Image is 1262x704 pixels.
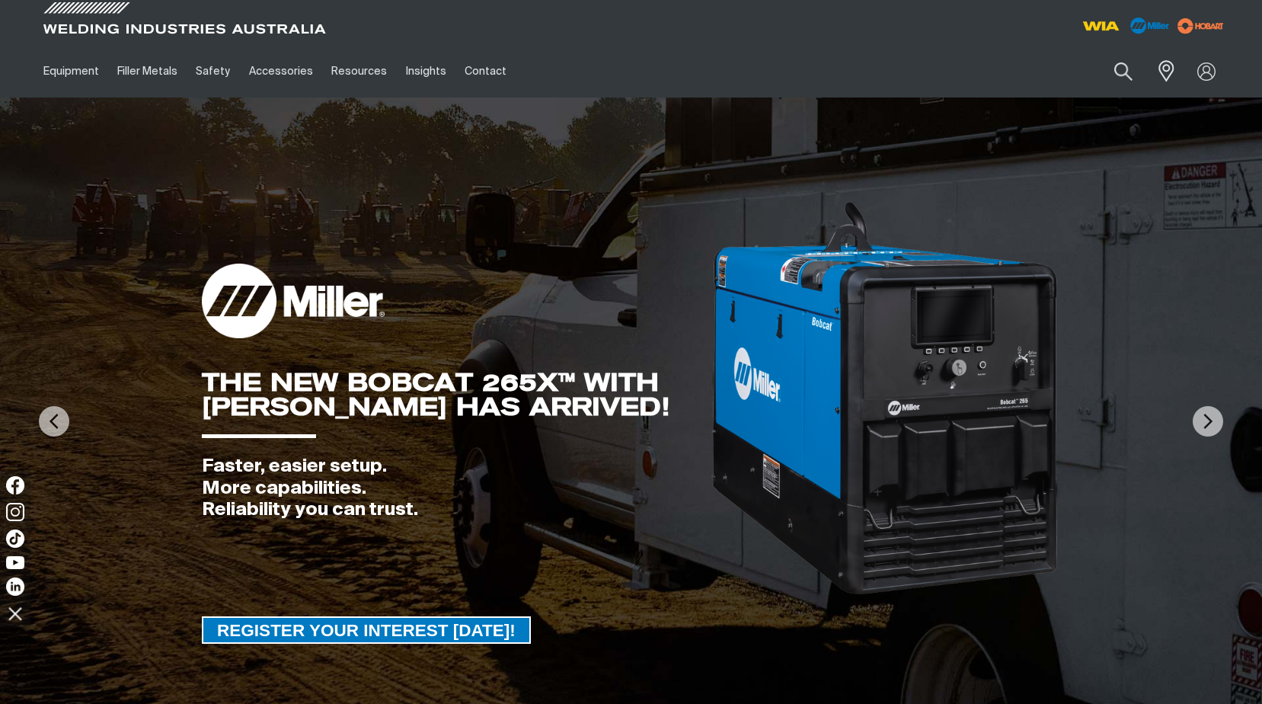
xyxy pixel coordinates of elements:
[1173,14,1228,37] img: miller
[322,45,396,98] a: Resources
[1193,406,1223,437] img: NextArrow
[202,616,531,644] a: REGISTER YOUR INTEREST TODAY!
[6,503,24,521] img: Instagram
[6,476,24,494] img: Facebook
[396,45,455,98] a: Insights
[108,45,187,98] a: Filler Metals
[6,530,24,548] img: TikTok
[1078,53,1149,89] input: Product name or item number...
[34,45,930,98] nav: Main
[203,616,529,644] span: REGISTER YOUR INTEREST [DATE]!
[6,556,24,569] img: YouTube
[455,45,516,98] a: Contact
[6,578,24,596] img: LinkedIn
[39,406,69,437] img: PrevArrow
[187,45,239,98] a: Safety
[202,456,710,521] div: Faster, easier setup. More capabilities. Reliability you can trust.
[240,45,322,98] a: Accessories
[202,370,710,419] div: THE NEW BOBCAT 265X™ WITH [PERSON_NAME] HAS ARRIVED!
[2,600,28,626] img: hide socials
[1097,53,1149,89] button: Search products
[34,45,108,98] a: Equipment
